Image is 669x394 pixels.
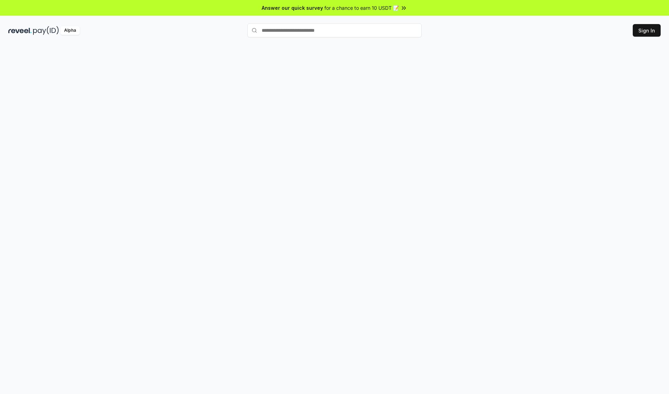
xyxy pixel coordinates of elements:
img: pay_id [33,26,59,35]
span: for a chance to earn 10 USDT 📝 [324,4,399,12]
span: Answer our quick survey [262,4,323,12]
img: reveel_dark [8,26,32,35]
div: Alpha [60,26,80,35]
button: Sign In [633,24,661,37]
